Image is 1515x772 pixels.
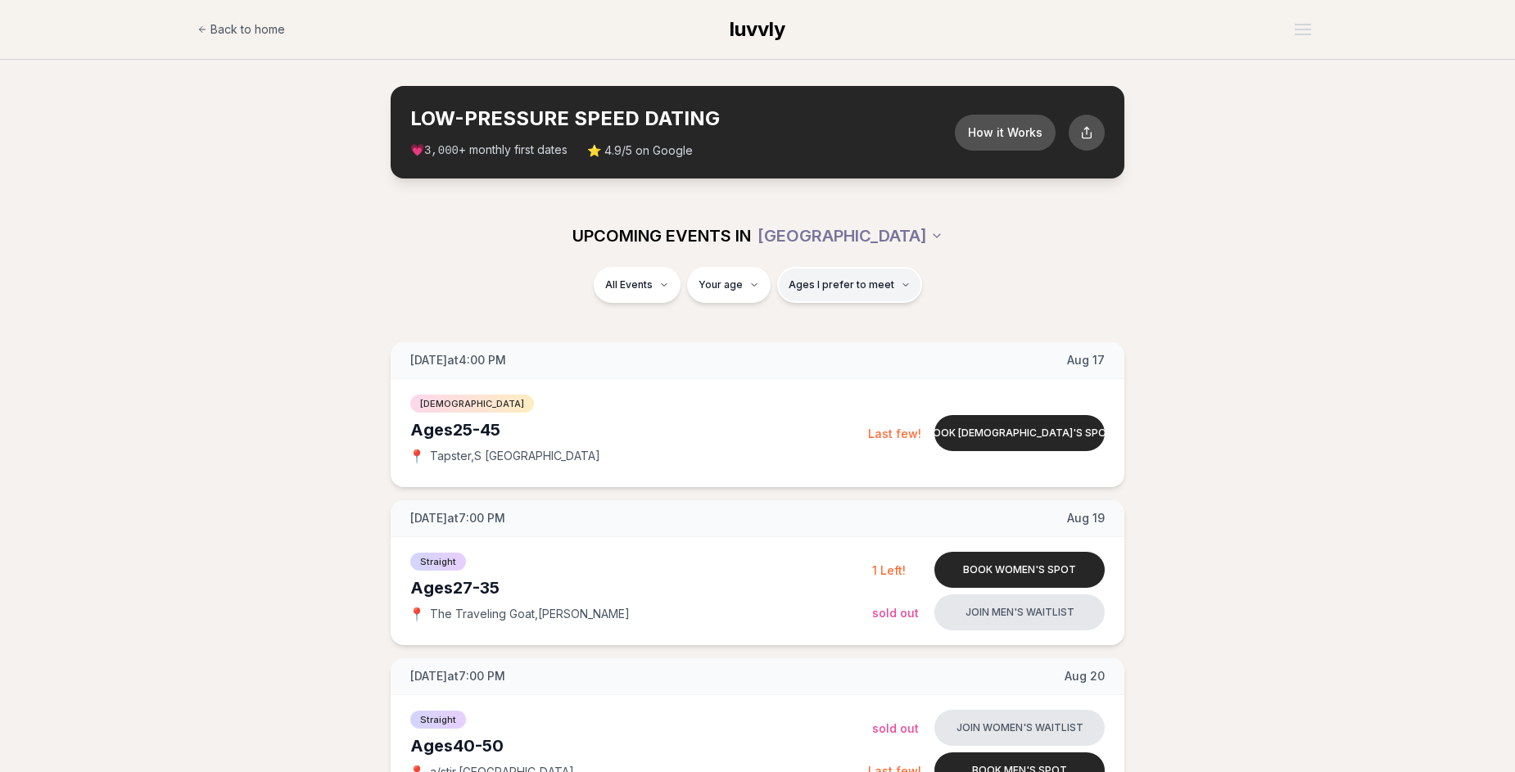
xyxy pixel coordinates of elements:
span: UPCOMING EVENTS IN [572,224,751,247]
a: luvvly [730,16,785,43]
span: [DATE] at 7:00 PM [410,510,505,526]
span: Aug 20 [1065,668,1105,684]
span: Sold Out [872,721,919,735]
span: ⭐ 4.9/5 on Google [587,142,693,159]
button: Ages I prefer to meet [777,267,922,303]
button: Book women's spot [934,552,1105,588]
span: luvvly [730,17,785,41]
button: All Events [594,267,681,303]
span: Tapster , S [GEOGRAPHIC_DATA] [430,448,600,464]
span: [DEMOGRAPHIC_DATA] [410,395,534,413]
span: Sold Out [872,606,919,620]
span: Aug 17 [1067,352,1105,368]
span: 3,000 [424,144,459,157]
div: Ages 40-50 [410,734,868,757]
span: Ages I prefer to meet [789,278,894,291]
span: Straight [410,553,466,571]
button: Open menu [1288,17,1318,42]
span: Aug 19 [1067,510,1105,526]
button: Join men's waitlist [934,594,1105,630]
span: All Events [605,278,653,291]
div: Ages 25-45 [410,418,868,441]
span: 📍 [410,449,423,463]
button: Your age [687,267,771,303]
a: Back to home [197,13,285,46]
span: 💗 + monthly first dates [410,142,568,159]
span: Last few! [868,427,921,440]
span: [DATE] at 7:00 PM [410,668,505,684]
button: How it Works [955,115,1056,151]
span: [DATE] at 4:00 PM [410,352,506,368]
span: Your age [699,278,743,291]
span: Back to home [210,21,285,38]
span: The Traveling Goat , [PERSON_NAME] [430,606,630,622]
div: Ages 27-35 [410,576,872,599]
button: Book [DEMOGRAPHIC_DATA]'s spot [934,415,1105,451]
span: Straight [410,711,466,729]
span: 1 Left! [872,563,906,577]
span: 📍 [410,607,423,621]
button: [GEOGRAPHIC_DATA] [757,218,943,254]
button: Join women's waitlist [934,710,1105,746]
h2: LOW-PRESSURE SPEED DATING [410,106,955,132]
